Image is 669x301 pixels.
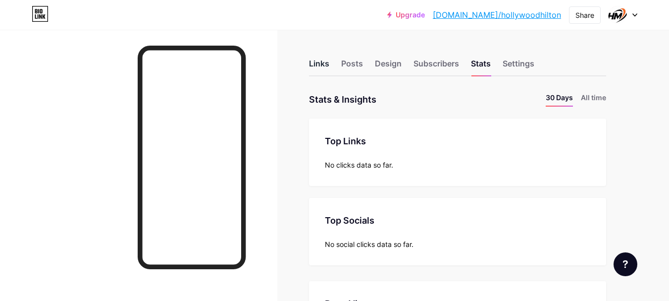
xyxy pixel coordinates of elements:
a: Upgrade [387,11,425,19]
div: Links [309,58,329,75]
div: Stats [471,58,491,75]
div: Share [575,10,594,20]
div: No clicks data so far. [325,160,590,170]
div: Top Socials [325,214,590,227]
div: Subscribers [413,58,459,75]
div: Design [375,58,402,75]
li: All time [581,92,606,107]
div: Top Links [325,134,590,148]
div: Posts [341,58,363,75]
a: [DOMAIN_NAME]/hollywoodhilton [433,9,561,21]
img: hollywoodhilton [608,5,627,24]
div: Stats & Insights [309,92,376,107]
div: No social clicks data so far. [325,239,590,249]
div: Settings [503,58,534,75]
li: 30 Days [546,92,573,107]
